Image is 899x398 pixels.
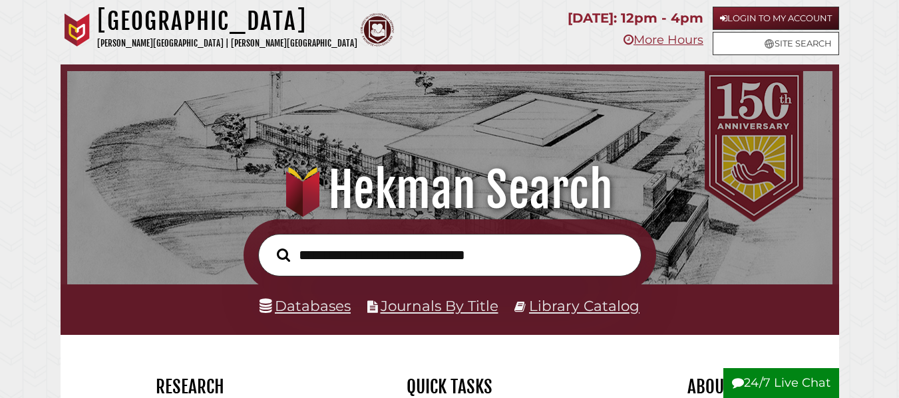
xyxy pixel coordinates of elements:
a: Databases [260,297,351,314]
h2: Research [71,375,310,398]
img: Calvin University [61,13,94,47]
a: Library Catalog [529,297,639,314]
h1: [GEOGRAPHIC_DATA] [97,7,357,36]
p: [DATE]: 12pm - 4pm [568,7,703,30]
p: [PERSON_NAME][GEOGRAPHIC_DATA] | [PERSON_NAME][GEOGRAPHIC_DATA] [97,36,357,51]
a: Login to My Account [713,7,839,30]
h2: About [590,375,829,398]
button: Search [270,245,297,265]
h2: Quick Tasks [330,375,570,398]
h1: Hekman Search [81,161,819,219]
i: Search [277,248,290,262]
a: Site Search [713,32,839,55]
a: Journals By Title [381,297,498,314]
a: More Hours [624,33,703,47]
img: Calvin Theological Seminary [361,13,394,47]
